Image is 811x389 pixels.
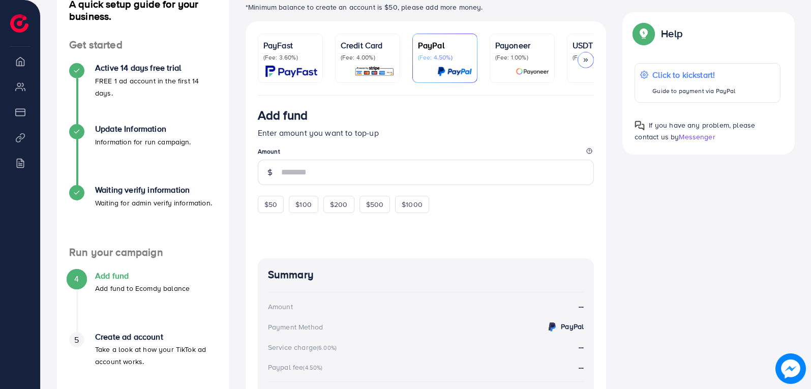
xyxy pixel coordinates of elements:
[246,1,607,13] p: *Minimum balance to create an account is $50, please add more money.
[258,127,594,139] p: Enter amount you want to top-up
[95,185,212,195] h4: Waiting verify information
[57,246,229,259] h4: Run your campaign
[268,362,326,372] div: Paypal fee
[263,53,317,62] p: (Fee: 3.60%)
[74,273,79,285] span: 4
[341,39,395,51] p: Credit Card
[495,53,549,62] p: (Fee: 1.00%)
[495,39,549,51] p: Payoneer
[317,344,337,352] small: (6.00%)
[573,53,626,62] p: (Fee: 0.00%)
[57,185,229,246] li: Waiting verify information
[366,199,384,210] span: $500
[57,124,229,185] li: Update Information
[95,63,217,73] h4: Active 14 days free trial
[579,341,584,352] strong: --
[95,197,212,209] p: Waiting for admin verify information.
[354,66,395,77] img: card
[295,199,312,210] span: $100
[303,364,322,372] small: (4.50%)
[95,124,191,134] h4: Update Information
[579,301,584,312] strong: --
[263,39,317,51] p: PayFast
[268,302,293,312] div: Amount
[635,24,653,43] img: Popup guide
[57,39,229,51] h4: Get started
[635,120,755,142] span: If you have any problem, please contact us by
[679,132,715,142] span: Messenger
[258,108,308,123] h3: Add fund
[74,334,79,346] span: 5
[652,69,735,81] p: Click to kickstart!
[95,75,217,99] p: FREE 1 ad account in the first 14 days.
[265,66,317,77] img: card
[264,199,277,210] span: $50
[402,199,423,210] span: $1000
[268,322,323,332] div: Payment Method
[661,27,682,40] p: Help
[341,53,395,62] p: (Fee: 4.00%)
[57,271,229,332] li: Add fund
[573,39,626,51] p: USDT
[635,121,645,131] img: Popup guide
[10,14,28,33] img: logo
[95,136,191,148] p: Information for run campaign.
[95,343,217,368] p: Take a look at how your TikTok ad account works.
[418,53,472,62] p: (Fee: 4.50%)
[561,321,584,332] strong: PayPal
[437,66,472,77] img: card
[57,63,229,124] li: Active 14 days free trial
[516,66,549,77] img: card
[95,271,190,281] h4: Add fund
[546,321,558,333] img: credit
[268,342,340,352] div: Service charge
[258,147,594,160] legend: Amount
[775,353,806,384] img: image
[579,362,584,373] strong: --
[330,199,348,210] span: $200
[95,282,190,294] p: Add fund to Ecomdy balance
[652,85,735,97] p: Guide to payment via PayPal
[268,268,584,281] h4: Summary
[418,39,472,51] p: PayPal
[95,332,217,342] h4: Create ad account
